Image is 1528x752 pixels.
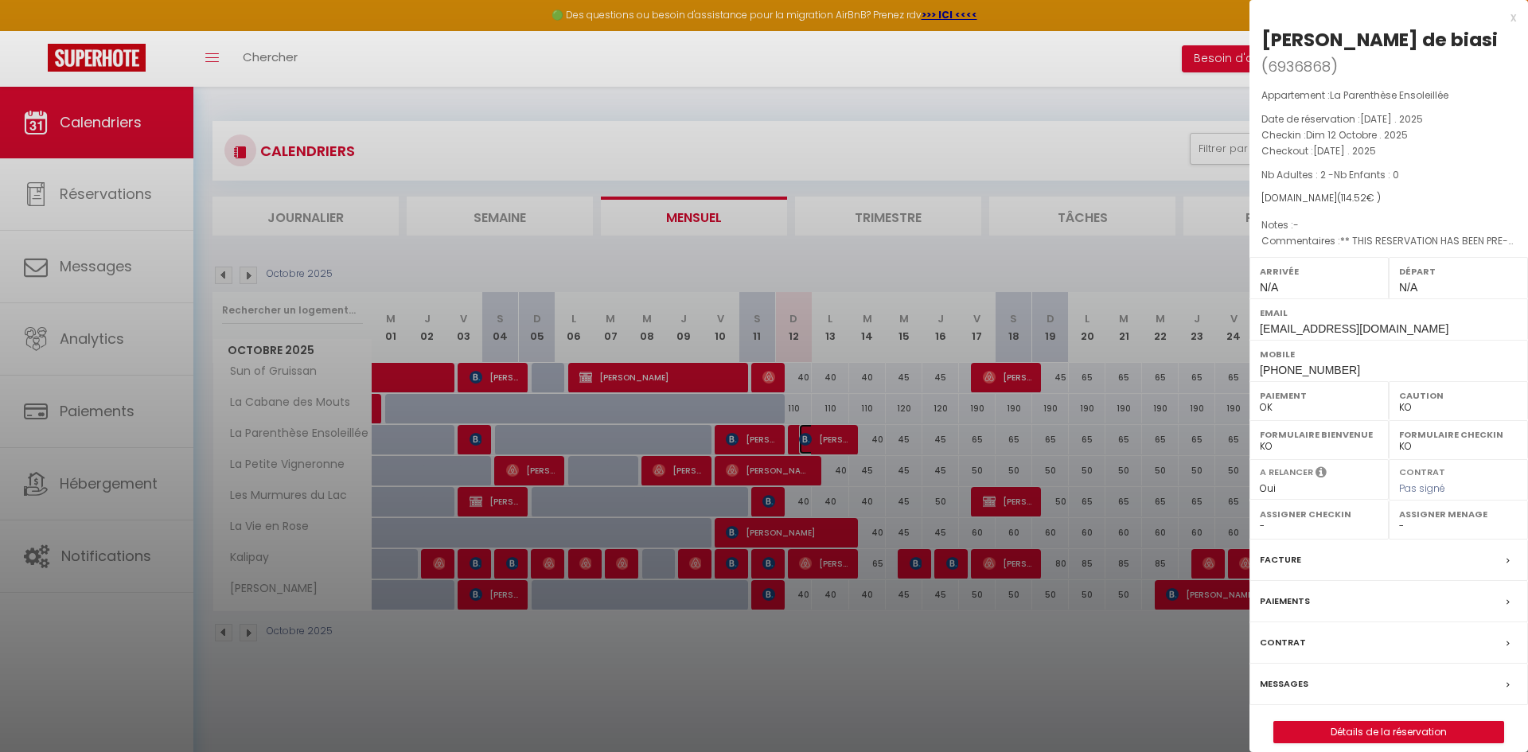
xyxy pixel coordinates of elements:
label: Formulaire Checkin [1399,427,1518,442]
div: [DOMAIN_NAME] [1261,191,1516,206]
span: 6936868 [1268,56,1331,76]
span: [PHONE_NUMBER] [1260,364,1360,376]
label: Départ [1399,263,1518,279]
p: Commentaires : [1261,233,1516,249]
div: [PERSON_NAME] de biasi [1261,27,1498,53]
span: Nb Enfants : 0 [1334,168,1399,181]
span: La Parenthèse Ensoleillée [1330,88,1448,102]
p: Checkin : [1261,127,1516,143]
span: ( € ) [1337,191,1381,205]
span: N/A [1399,281,1417,294]
label: Paiement [1260,388,1378,403]
div: x [1249,8,1516,27]
span: N/A [1260,281,1278,294]
label: A relancer [1260,466,1313,479]
label: Messages [1260,676,1308,692]
span: Nb Adultes : 2 - [1261,168,1399,181]
label: Facture [1260,551,1301,568]
p: Checkout : [1261,143,1516,159]
p: Date de réservation : [1261,111,1516,127]
label: Caution [1399,388,1518,403]
p: Appartement : [1261,88,1516,103]
span: [EMAIL_ADDRESS][DOMAIN_NAME] [1260,322,1448,335]
i: Sélectionner OUI si vous souhaiter envoyer les séquences de messages post-checkout [1316,466,1327,483]
label: Email [1260,305,1518,321]
a: Détails de la réservation [1274,722,1503,742]
label: Paiements [1260,593,1310,610]
span: ( ) [1261,55,1338,77]
span: 114.52 [1341,191,1366,205]
label: Assigner Menage [1399,506,1518,522]
label: Assigner Checkin [1260,506,1378,522]
button: Détails de la réservation [1273,721,1504,743]
span: - [1293,218,1299,232]
span: [DATE] . 2025 [1360,112,1423,126]
label: Formulaire Bienvenue [1260,427,1378,442]
label: Arrivée [1260,263,1378,279]
label: Contrat [1399,466,1445,476]
label: Mobile [1260,346,1518,362]
span: [DATE] . 2025 [1313,144,1376,158]
label: Contrat [1260,634,1306,651]
span: Pas signé [1399,481,1445,495]
span: Dim 12 Octobre . 2025 [1306,128,1408,142]
p: Notes : [1261,217,1516,233]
